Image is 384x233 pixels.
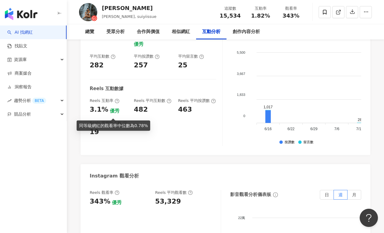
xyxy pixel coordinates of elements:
[233,28,260,35] div: 創作內容分析
[90,54,116,59] div: 平均互動數
[7,70,32,76] a: 商案媒合
[285,140,295,144] div: 按讚數
[219,5,242,12] div: 追蹤數
[90,105,108,114] div: 3.1%
[106,28,125,35] div: 受眾分析
[178,61,188,70] div: 25
[230,191,271,198] div: 影音觀看分析儀表板
[14,53,27,66] span: 資源庫
[237,72,245,75] tspan: 3,667
[32,98,46,104] div: BETA
[282,13,299,19] span: 343%
[310,127,318,131] tspan: 6/29
[360,209,378,227] iframe: Help Scout Beacon - Open
[352,192,356,197] span: 月
[79,3,97,21] img: KOL Avatar
[178,105,192,114] div: 463
[90,127,99,137] div: 19
[85,28,94,35] div: 總覽
[287,127,295,131] tspan: 6/22
[303,140,313,144] div: 留言數
[134,61,148,70] div: 257
[112,199,122,206] div: 優秀
[7,84,32,90] a: 洞察報告
[14,107,31,121] span: 競品分析
[178,54,204,59] div: 平均留言數
[102,4,157,12] div: [PERSON_NAME]
[7,99,12,103] span: rise
[155,197,181,206] div: 53,329
[238,216,245,219] tspan: 22萬
[279,5,303,12] div: 觀看率
[90,197,110,206] div: 343%
[334,127,340,131] tspan: 7/6
[325,192,329,197] span: 日
[172,28,190,35] div: 相似網紅
[134,123,148,128] span: 0.78%
[155,190,193,195] div: Reels 平均觀看數
[338,192,343,197] span: 週
[249,5,272,12] div: 互動率
[134,41,144,48] div: 優秀
[7,29,33,35] a: searchAI 找網紅
[237,50,245,54] tspan: 5,500
[90,61,104,70] div: 282
[79,122,148,129] div: 同等級網紅的觀看率中位數為
[251,13,270,19] span: 1.82%
[265,127,272,131] tspan: 6/16
[220,12,240,19] span: 15,534
[90,173,139,179] div: Instagram 觀看分析
[178,98,216,103] div: Reels 平均按讚數
[90,190,119,195] div: Reels 觀看率
[110,108,119,114] div: 優秀
[237,93,245,96] tspan: 1,833
[7,43,27,49] a: 找貼文
[137,28,160,35] div: 合作與價值
[134,105,148,114] div: 482
[102,14,157,19] span: [PERSON_NAME], suiyiissue
[90,98,119,103] div: Reels 互動率
[90,86,123,92] div: Reels 互動數據
[134,98,171,103] div: Reels 平均互動數
[272,191,279,198] span: info-circle
[134,54,160,59] div: 平均按讚數
[14,94,46,107] span: 趨勢分析
[243,114,245,118] tspan: 0
[356,127,364,131] tspan: 7/13
[202,28,220,35] div: 互動分析
[5,8,37,20] img: logo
